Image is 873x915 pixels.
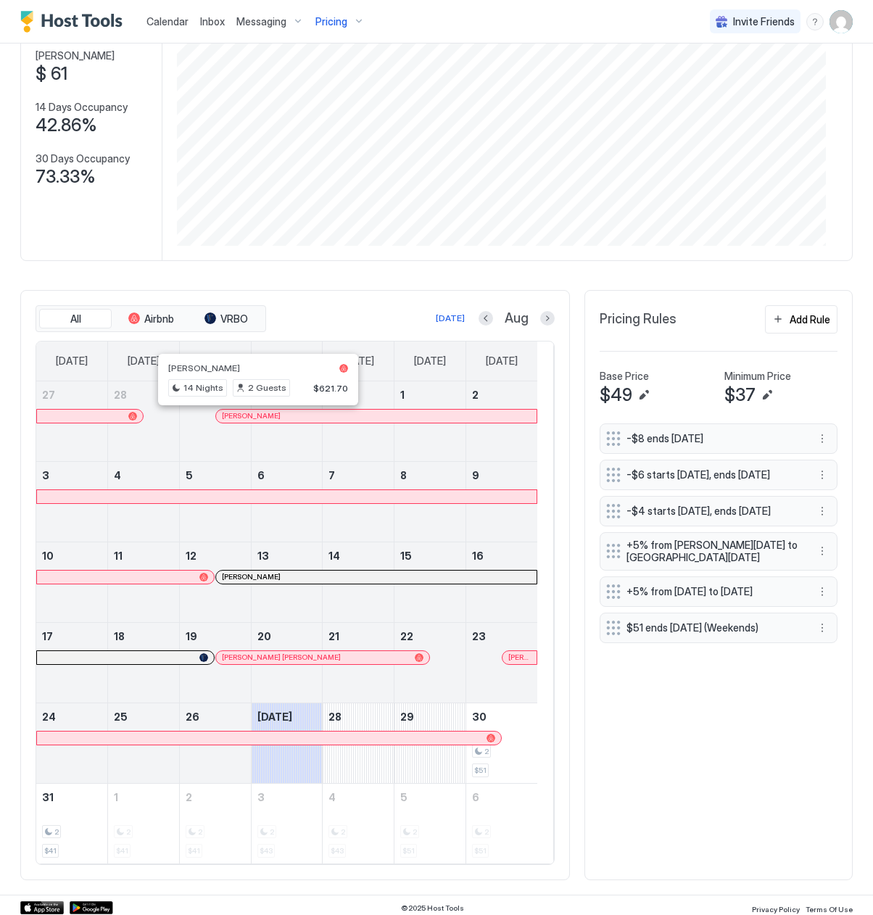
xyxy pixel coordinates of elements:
td: August 10, 2025 [36,542,108,622]
span: 29 [400,711,414,723]
button: [DATE] [434,310,467,327]
a: August 1, 2025 [394,381,466,408]
td: August 9, 2025 [466,461,537,542]
button: More options [814,466,831,484]
a: August 26, 2025 [180,703,251,730]
a: August 19, 2025 [180,623,251,650]
a: September 1, 2025 [108,784,179,811]
td: July 29, 2025 [179,381,251,462]
button: Edit [635,386,653,404]
span: Privacy Policy [752,905,800,914]
span: 2 Guests [248,381,286,394]
span: [PERSON_NAME] [508,653,531,662]
td: August 25, 2025 [108,703,180,783]
button: More options [814,430,831,447]
div: [PERSON_NAME] [222,411,531,421]
span: [DATE] [414,355,446,368]
span: 13 [257,550,269,562]
a: August 12, 2025 [180,542,251,569]
td: August 22, 2025 [394,622,466,703]
span: Aug [505,310,529,327]
a: August 7, 2025 [323,462,394,489]
span: Terms Of Use [806,905,853,914]
a: September 4, 2025 [323,784,394,811]
td: August 13, 2025 [251,542,323,622]
span: 3 [42,469,49,481]
a: August 10, 2025 [36,542,107,569]
span: [PERSON_NAME] [36,49,115,62]
span: 30 [472,711,487,723]
td: September 2, 2025 [179,783,251,864]
button: Previous month [479,311,493,326]
span: 12 [186,550,196,562]
div: [DATE] [436,312,465,325]
td: August 28, 2025 [323,703,394,783]
span: [DATE] [257,711,292,723]
a: Wednesday [256,341,317,381]
a: August 15, 2025 [394,542,466,569]
a: August 9, 2025 [466,462,537,489]
span: 22 [400,630,413,642]
a: Monday [113,341,174,381]
span: 25 [114,711,128,723]
a: August 22, 2025 [394,623,466,650]
div: menu [814,619,831,637]
span: -$4 starts [DATE], ends [DATE] [626,505,799,518]
span: 21 [328,630,339,642]
a: August 5, 2025 [180,462,251,489]
span: [DATE] [56,355,88,368]
span: [PERSON_NAME] [222,411,281,421]
td: August 12, 2025 [179,542,251,622]
a: Tuesday [185,341,246,381]
a: August 6, 2025 [252,462,323,489]
span: 26 [186,711,199,723]
td: August 1, 2025 [394,381,466,462]
a: Google Play Store [70,901,113,914]
span: 5 [186,469,193,481]
span: 3 [257,791,265,803]
a: App Store [20,901,64,914]
td: September 5, 2025 [394,783,466,864]
span: -$6 starts [DATE], ends [DATE] [626,468,799,481]
span: 18 [114,630,125,642]
span: +5% from [DATE] to [DATE] [626,585,799,598]
span: Minimum Price [724,370,791,383]
td: August 14, 2025 [323,542,394,622]
a: August 21, 2025 [323,623,394,650]
span: 42.86% [36,115,97,136]
span: 73.33% [36,166,96,188]
a: August 2, 2025 [466,381,537,408]
a: August 28, 2025 [323,703,394,730]
a: September 3, 2025 [252,784,323,811]
div: User profile [829,10,853,33]
span: 31 [42,791,54,803]
a: August 17, 2025 [36,623,107,650]
a: Sunday [41,341,102,381]
span: [DATE] [128,355,160,368]
td: August 31, 2025 [36,783,108,864]
td: August 6, 2025 [251,461,323,542]
a: September 6, 2025 [466,784,537,811]
span: 14 Days Occupancy [36,101,128,114]
span: 10 [42,550,54,562]
td: August 19, 2025 [179,622,251,703]
span: 16 [472,550,484,562]
span: $ 61 [36,63,67,85]
a: August 23, 2025 [466,623,537,650]
span: [DATE] [486,355,518,368]
span: Calendar [146,15,189,28]
span: 6 [472,791,479,803]
a: Host Tools Logo [20,11,129,33]
div: menu [806,13,824,30]
a: August 16, 2025 [466,542,537,569]
span: 30 Days Occupancy [36,152,130,165]
span: $51 ends [DATE] (Weekends) [626,621,799,634]
a: Calendar [146,14,189,29]
td: August 26, 2025 [179,703,251,783]
a: Saturday [471,341,532,381]
button: VRBO [190,309,262,329]
span: 2 [472,389,479,401]
a: August 18, 2025 [108,623,179,650]
span: 1 [400,389,405,401]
